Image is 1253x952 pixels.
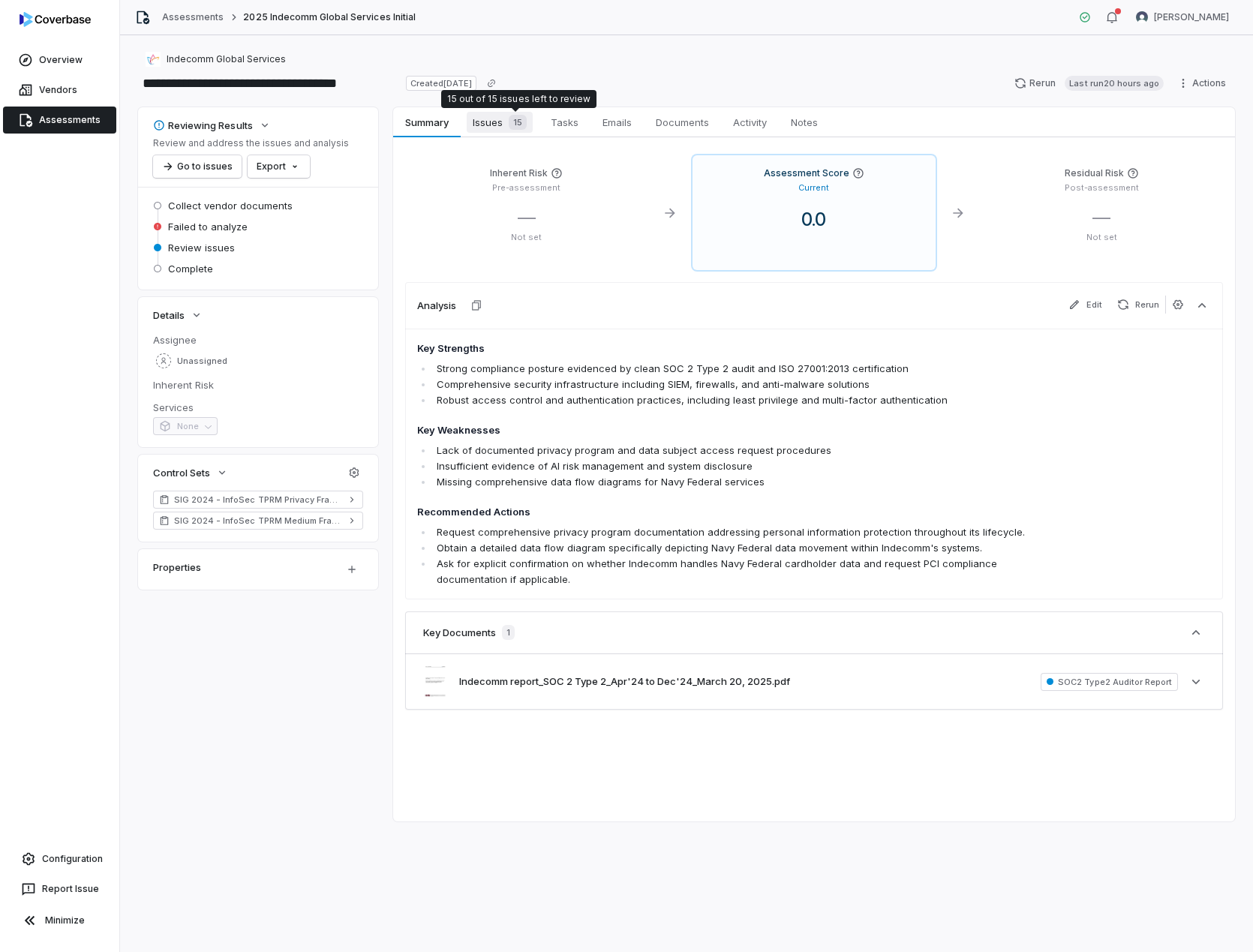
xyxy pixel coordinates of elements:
[141,46,290,73] button: https://indecomm.com/Indecomm Global Services
[6,845,113,872] a: Configuration
[153,333,363,347] dt: Assignee
[467,112,533,133] span: Issues
[167,53,286,65] span: Indecomm Global Services
[417,299,456,312] h3: Analysis
[545,113,584,132] span: Tasks
[6,905,113,935] button: Minimize
[478,70,505,97] button: Copy link
[20,12,91,27] img: logo-D7KZi-bG.svg
[433,524,1052,540] li: Request comprehensive privacy program documentation addressing personal information protection th...
[1154,11,1229,23] span: [PERSON_NAME]
[168,199,293,212] span: Collect vendor documents
[518,206,536,228] span: —
[423,626,496,639] h3: Key Documents
[3,77,116,104] a: Vendors
[1005,72,1173,95] button: RerunLast run20 hours ago
[153,137,349,149] p: Review and address the issues and analysis
[168,220,248,233] span: Failed to analyze
[459,674,790,689] button: Indecomm report_SOC 2 Type 2_Apr'24 to Dec'24_March 20, 2025.pdf
[417,182,636,194] p: Pre-assessment
[1065,167,1124,179] h4: Residual Risk
[798,182,829,194] p: Current
[417,423,1052,438] h4: Key Weaknesses
[596,113,638,132] span: Emails
[727,113,773,132] span: Activity
[153,378,363,392] dt: Inherent Risk
[1065,76,1164,91] span: Last run 20 hours ago
[399,113,454,132] span: Summary
[1062,296,1108,314] button: Edit
[433,556,1052,587] li: Ask for explicit confirmation on whether Indecomm handles Navy Federal cardholder data and reques...
[149,112,275,139] button: Reviewing Results
[174,494,342,506] span: SIG 2024 - InfoSec TPRM Privacy Framework
[1111,296,1165,314] button: Rerun
[3,47,116,74] a: Overview
[502,625,515,640] span: 1
[509,115,527,130] span: 15
[248,155,310,178] button: Export
[433,377,1052,392] li: Comprehensive security infrastructure including SIEM, firewalls, and anti-malware solutions
[3,107,116,134] a: Assessments
[1127,6,1238,29] button: Ryan Jenkins avatar[PERSON_NAME]
[153,491,363,509] a: SIG 2024 - InfoSec TPRM Privacy Framework
[153,401,363,414] dt: Services
[993,232,1211,243] p: Not set
[764,167,849,179] h4: Assessment Score
[447,93,590,105] div: 15 out of 15 issues left to review
[177,356,227,367] span: Unassigned
[1092,206,1110,228] span: —
[153,466,210,479] span: Control Sets
[149,459,233,486] button: Control Sets
[1173,72,1235,95] button: Actions
[174,515,342,527] span: SIG 2024 - InfoSec TPRM Medium Framework
[153,155,242,178] button: Go to issues
[153,119,253,132] div: Reviewing Results
[153,512,363,530] a: SIG 2024 - InfoSec TPRM Medium Framework
[993,182,1211,194] p: Post-assessment
[406,76,476,91] span: Created [DATE]
[243,11,415,23] span: 2025 Indecomm Global Services Initial
[789,209,838,230] span: 0.0
[417,341,1052,356] h4: Key Strengths
[6,875,113,902] button: Report Issue
[433,474,1052,490] li: Missing comprehensive data flow diagrams for Navy Federal services
[417,232,636,243] p: Not set
[1136,11,1148,23] img: Ryan Jenkins avatar
[433,392,1052,408] li: Robust access control and authentication practices, including least privilege and multi-factor au...
[650,113,715,132] span: Documents
[785,113,824,132] span: Notes
[149,302,207,329] button: Details
[433,458,1052,474] li: Insufficient evidence of AI risk management and system disclosure
[490,167,548,179] h4: Inherent Risk
[433,443,1052,458] li: Lack of documented privacy program and data subject access request procedures
[1041,673,1178,691] span: SOC2 Type2 Auditor Report
[417,505,1052,520] h4: Recommended Actions
[433,361,1052,377] li: Strong compliance posture evidenced by clean SOC 2 Type 2 audit and ISO 27001:2013 certification
[423,666,447,697] img: b5c407e4264146fcba9e239ff9efbfd9.jpg
[153,308,185,322] span: Details
[433,540,1052,556] li: Obtain a detailed data flow diagram specifically depicting Navy Federal data movement within Inde...
[168,241,235,254] span: Review issues
[162,11,224,23] a: Assessments
[168,262,213,275] span: Complete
